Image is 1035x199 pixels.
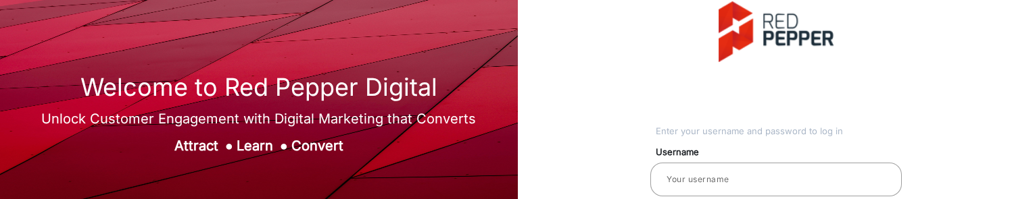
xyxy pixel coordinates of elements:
[661,171,891,188] input: Your username
[225,138,233,154] span: ●
[41,73,476,102] h1: Welcome to Red Pepper Digital
[41,109,476,129] div: Unlock Customer Engagement with Digital Marketing that Converts
[719,1,834,62] img: vmg-logo
[656,125,902,138] div: Enter your username and password to log in
[280,138,288,154] span: ●
[41,136,476,156] div: Attract Learn Convert
[646,146,917,159] mat-label: Username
